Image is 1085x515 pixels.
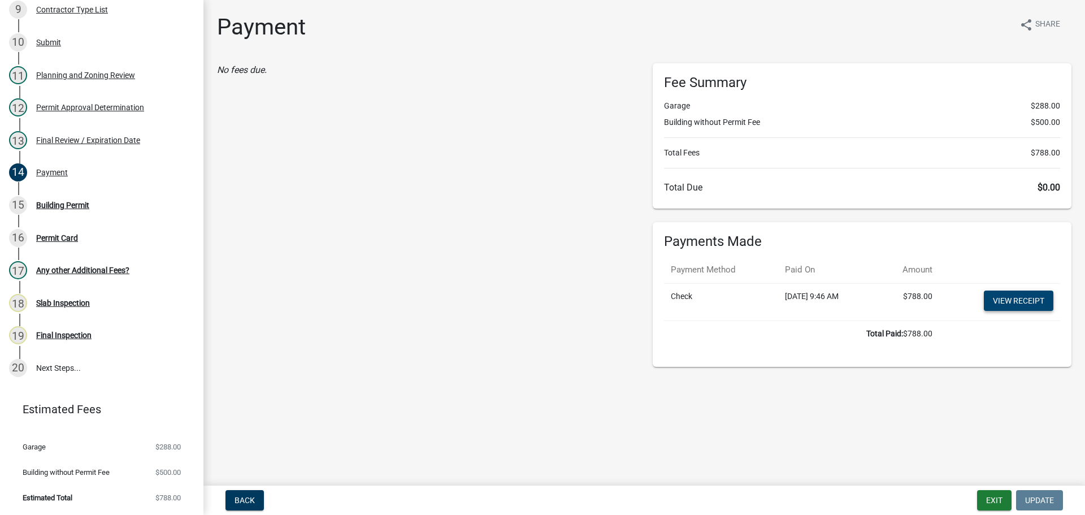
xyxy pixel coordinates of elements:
th: Amount [876,257,939,283]
button: Exit [977,490,1012,510]
div: Slab Inspection [36,299,90,307]
td: [DATE] 9:46 AM [778,283,876,321]
div: 17 [9,261,27,279]
span: $288.00 [1031,100,1060,112]
span: Estimated Total [23,494,72,501]
h1: Payment [217,14,306,41]
div: Final Inspection [36,331,92,339]
div: Building Permit [36,201,89,209]
div: 19 [9,326,27,344]
div: 11 [9,66,27,84]
th: Paid On [778,257,876,283]
h6: Total Due [664,182,1060,193]
li: Garage [664,100,1060,112]
div: 9 [9,1,27,19]
span: $500.00 [155,469,181,476]
button: Update [1016,490,1063,510]
div: 16 [9,229,27,247]
div: Final Review / Expiration Date [36,136,140,144]
span: $788.00 [1031,147,1060,159]
span: Garage [23,443,46,451]
div: Any other Additional Fees? [36,266,129,274]
span: Back [235,496,255,505]
div: 20 [9,359,27,377]
span: $0.00 [1038,182,1060,193]
a: Estimated Fees [9,398,185,421]
div: Submit [36,38,61,46]
td: Check [664,283,778,321]
div: 13 [9,131,27,149]
td: $788.00 [664,321,939,347]
li: Total Fees [664,147,1060,159]
td: $788.00 [876,283,939,321]
span: Building without Permit Fee [23,469,110,476]
button: shareShare [1010,14,1069,36]
div: Payment [36,168,68,176]
div: Permit Card [36,234,78,242]
span: $288.00 [155,443,181,451]
b: Total Paid: [866,329,903,338]
button: Back [225,490,264,510]
div: 14 [9,163,27,181]
div: 15 [9,196,27,214]
h6: Fee Summary [664,75,1060,91]
span: Share [1035,18,1060,32]
div: 12 [9,98,27,116]
div: 18 [9,294,27,312]
div: 10 [9,33,27,51]
th: Payment Method [664,257,778,283]
div: Permit Approval Determination [36,103,144,111]
i: No fees due. [217,64,267,75]
i: share [1019,18,1033,32]
span: $500.00 [1031,116,1060,128]
a: View receipt [984,291,1053,311]
div: Planning and Zoning Review [36,71,135,79]
li: Building without Permit Fee [664,116,1060,128]
span: $788.00 [155,494,181,501]
h6: Payments Made [664,233,1060,250]
div: Contractor Type List [36,6,108,14]
span: Update [1025,496,1054,505]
